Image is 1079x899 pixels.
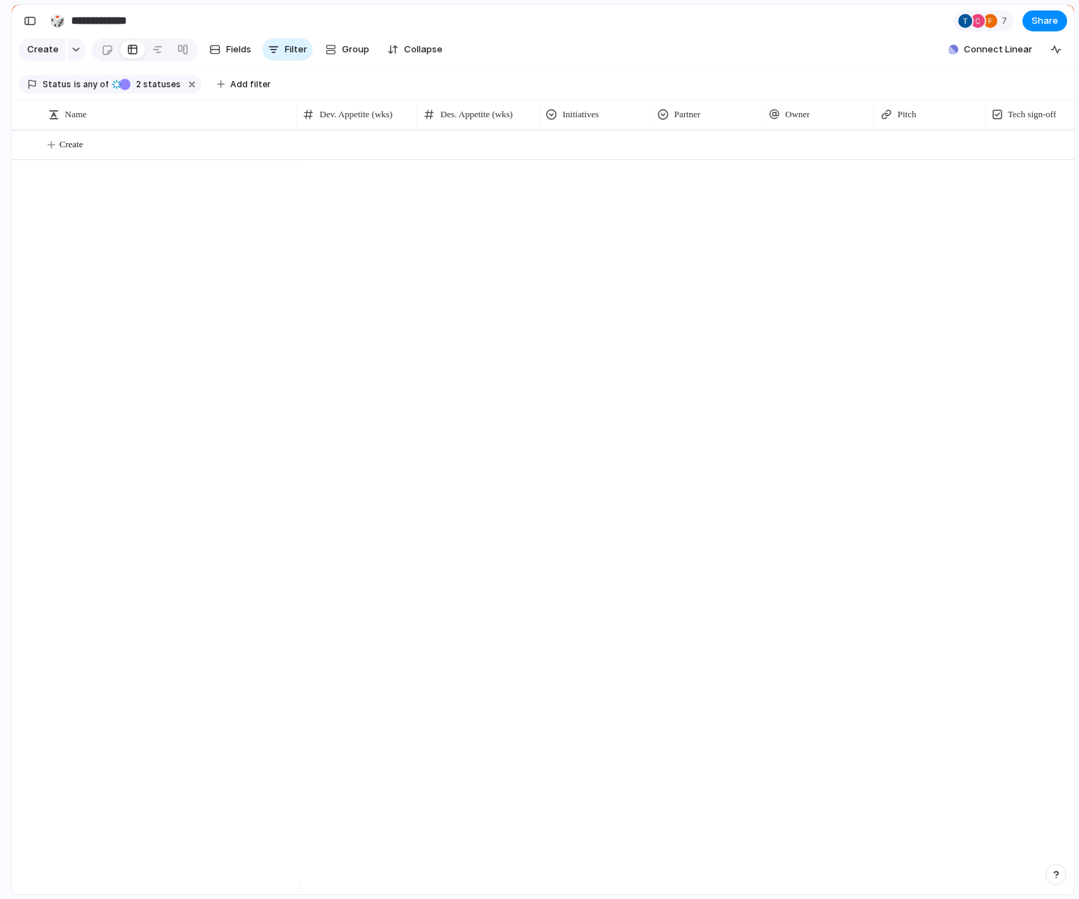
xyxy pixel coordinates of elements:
span: statuses [132,78,181,91]
span: Filter [285,43,307,57]
button: Collapse [382,38,448,61]
span: Initiatives [563,107,599,121]
span: Create [27,43,59,57]
span: Create [59,138,83,151]
button: Group [318,38,376,61]
button: Connect Linear [943,39,1038,60]
button: Share [1022,10,1067,31]
span: Connect Linear [964,43,1032,57]
div: 🎲 [50,11,65,30]
span: any of [81,78,108,91]
span: Collapse [404,43,442,57]
button: 🎲 [46,10,68,32]
span: 2 [132,79,143,89]
button: isany of [71,77,111,92]
span: Share [1032,14,1058,28]
span: Status [43,78,71,91]
span: Des. Appetite (wks) [440,107,513,121]
span: Owner [785,107,810,121]
button: Fields [204,38,257,61]
span: Pitch [898,107,916,121]
span: Tech sign-off [1008,107,1056,121]
span: Add filter [230,78,271,91]
span: Dev. Appetite (wks) [320,107,392,121]
button: Add filter [209,75,279,94]
button: Filter [262,38,313,61]
span: Name [65,107,87,121]
button: 2 statuses [110,77,184,92]
span: Partner [674,107,701,121]
button: Create [19,38,66,61]
span: Group [342,43,369,57]
span: 7 [1002,14,1011,28]
span: Fields [226,43,251,57]
span: is [74,78,81,91]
